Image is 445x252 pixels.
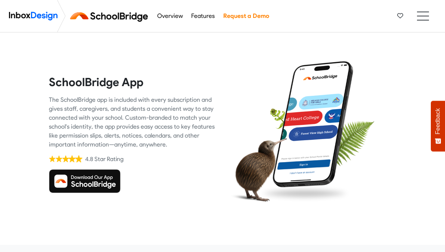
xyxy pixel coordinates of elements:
[431,101,445,151] button: Feedback - Show survey
[221,9,271,23] a: Request a Demo
[49,95,217,149] div: The SchoolBridge app is included with every subscription and gives staff, caregivers, and student...
[228,132,287,207] img: kiwi_bird.png
[49,75,217,89] heading: SchoolBridge App
[258,183,351,204] img: shadow.png
[69,7,153,25] img: schoolbridge logo
[269,61,357,188] img: phone.png
[189,9,217,23] a: Features
[85,155,124,163] div: 4.8 Star Rating
[435,108,441,134] span: Feedback
[155,9,185,23] a: Overview
[49,169,121,193] img: Download SchoolBridge App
